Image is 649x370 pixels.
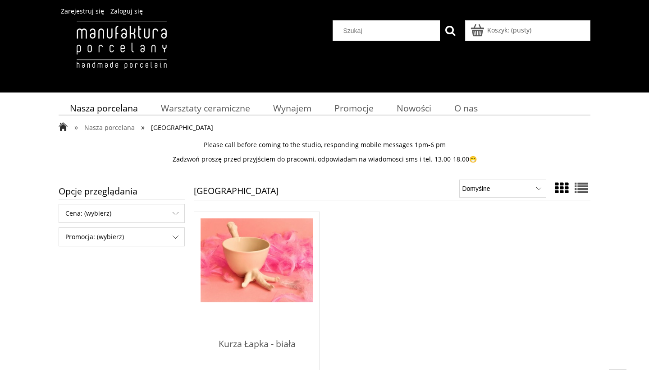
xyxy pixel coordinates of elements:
span: Kurza Łapka - biała [201,331,313,358]
a: O nas [443,99,489,117]
a: Przejdź do produktu Kurza Łapka - biała [201,218,313,331]
img: Manufaktura Porcelany [59,20,184,88]
a: Widok pełny [575,179,588,197]
span: [GEOGRAPHIC_DATA] [151,123,213,132]
b: (pusty) [511,26,531,34]
span: Wynajem [273,102,311,114]
span: Warsztaty ceramiczne [161,102,250,114]
p: Please call before coming to the studio, responding mobile messages 1pm-6 pm [59,141,590,149]
a: Promocje [323,99,385,117]
a: Nasza porcelana [59,99,150,117]
span: Opcje przeglądania [59,183,185,199]
img: Kurza Łapka - biała [201,218,313,303]
a: Zaloguj się [110,7,143,15]
a: Kurza Łapka - biała [201,331,313,367]
span: » [141,122,145,132]
a: Zarejestruj się [61,7,104,15]
a: Wynajem [262,99,323,117]
span: Nowości [397,102,431,114]
a: » Nasza porcelana [74,123,135,132]
input: Szukaj w sklepie [337,21,440,41]
span: Cena: (wybierz) [59,204,184,222]
a: Widok ze zdjęciem [555,179,568,197]
span: Nasza porcelana [84,123,135,132]
div: Filtruj [59,204,185,223]
p: Zadzwoń proszę przed przyjściem do pracowni, odpowiadam na wiadomosci sms i tel. 13.00-18.00😁 [59,155,590,163]
span: Koszyk: [487,26,509,34]
button: Szukaj [440,20,461,41]
span: Promocje [334,102,374,114]
span: » [74,122,78,132]
a: Produkty w koszyku 0. Przejdź do koszyka [472,26,531,34]
h1: [GEOGRAPHIC_DATA] [194,186,279,200]
a: Warsztaty ceramiczne [150,99,262,117]
div: Filtruj [59,227,185,246]
span: Nasza porcelana [70,102,138,114]
span: O nas [454,102,478,114]
a: Nowości [385,99,443,117]
span: Promocja: (wybierz) [59,228,184,246]
select: Sortuj wg [459,180,546,198]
